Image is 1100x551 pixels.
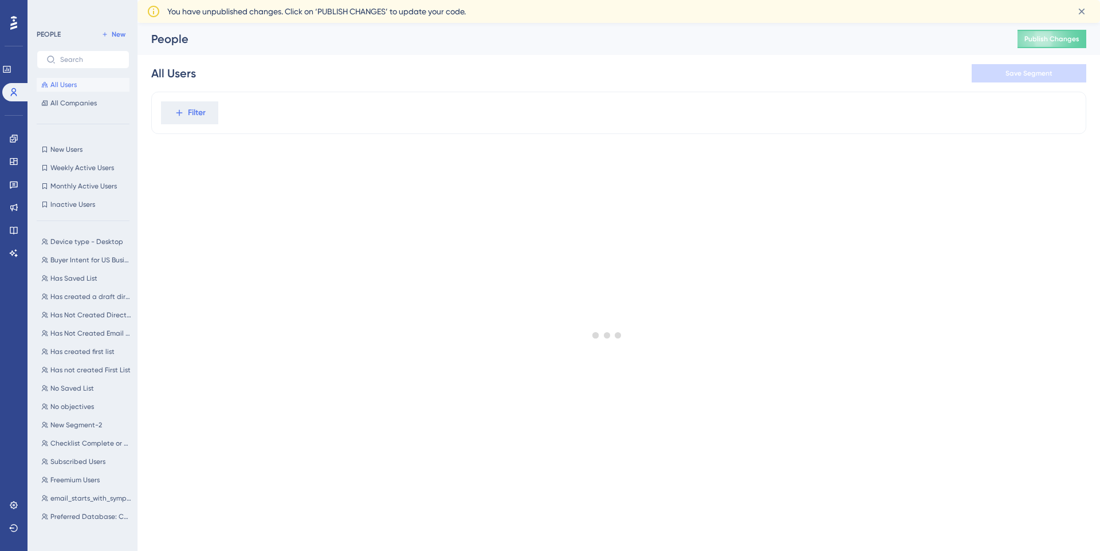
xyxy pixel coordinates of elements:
button: Subscribed Users [37,455,136,469]
button: New [97,27,129,41]
span: All Companies [50,99,97,108]
button: Checklist Complete or Dismissed [37,436,136,450]
span: Checklist Complete or Dismissed [50,439,132,448]
span: Inactive Users [50,200,95,209]
button: All Users [37,78,129,92]
span: Publish Changes [1024,34,1079,44]
span: Save Segment [1005,69,1052,78]
button: Monthly Active Users [37,179,129,193]
button: All Companies [37,96,129,110]
button: New Users [37,143,129,156]
button: Has Not Created Direct Mail Campaign [37,308,136,322]
button: Device type - Desktop [37,235,136,249]
span: Has created first list [50,347,115,356]
button: Has Not Created Email Campaign [37,326,136,340]
span: All Users [50,80,77,89]
span: Preferred Database: Consumer [50,512,132,521]
span: Buyer Intent for US Business [50,255,132,265]
span: Monthly Active Users [50,182,117,191]
span: New Segment-2 [50,420,102,430]
button: Has Saved List [37,271,136,285]
button: Buyer Intent for US Business [37,253,136,267]
input: Search [60,56,120,64]
span: Has created a draft direct mail campaign [50,292,132,301]
span: Has Not Created Email Campaign [50,329,132,338]
button: No Saved List [37,381,136,395]
span: Has Saved List [50,274,97,283]
span: You have unpublished changes. Click on ‘PUBLISH CHANGES’ to update your code. [167,5,466,18]
button: New Segment-2 [37,418,136,432]
button: Save Segment [972,64,1086,82]
span: Has not created First List [50,365,131,375]
div: People [151,31,989,47]
button: No objectives [37,400,136,414]
button: Inactive Users [37,198,129,211]
button: Freemium Users [37,473,136,487]
span: Weekly Active Users [50,163,114,172]
button: email_starts_with_symphony [37,491,136,505]
button: Has not created First List [37,363,136,377]
button: Has created first list [37,345,136,359]
button: Publish Changes [1017,30,1086,48]
button: Weekly Active Users [37,161,129,175]
span: No Saved List [50,384,94,393]
span: New [112,30,125,39]
div: All Users [151,65,196,81]
span: No objectives [50,402,94,411]
span: Device type - Desktop [50,237,123,246]
span: Has Not Created Direct Mail Campaign [50,310,132,320]
span: New Users [50,145,82,154]
span: Freemium Users [50,475,100,485]
div: PEOPLE [37,30,61,39]
span: Subscribed Users [50,457,105,466]
button: Has created a draft direct mail campaign [37,290,136,304]
span: email_starts_with_symphony [50,494,132,503]
button: Preferred Database: Consumer [37,510,136,524]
